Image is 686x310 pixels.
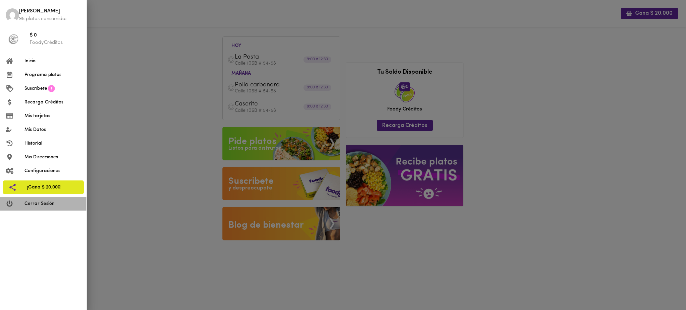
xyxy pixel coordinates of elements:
p: FoodyCréditos [30,39,81,46]
span: Historial [24,140,81,147]
span: $ 0 [30,32,81,40]
span: Configuraciones [24,167,81,174]
p: 95 platos consumidos [19,15,81,22]
span: Programa platos [24,71,81,78]
iframe: Messagebird Livechat Widget [647,271,679,303]
span: Mis tarjetas [24,112,81,120]
span: Cerrar Sesión [24,200,81,207]
span: [PERSON_NAME] [19,8,81,15]
span: Mis Direcciones [24,154,81,161]
span: Mis Datos [24,126,81,133]
span: ¡Gana $ 20.000! [27,184,78,191]
span: Recarga Créditos [24,99,81,106]
span: Suscríbete [24,85,47,92]
img: foody-creditos-black.png [8,34,18,44]
span: Inicio [24,58,81,65]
